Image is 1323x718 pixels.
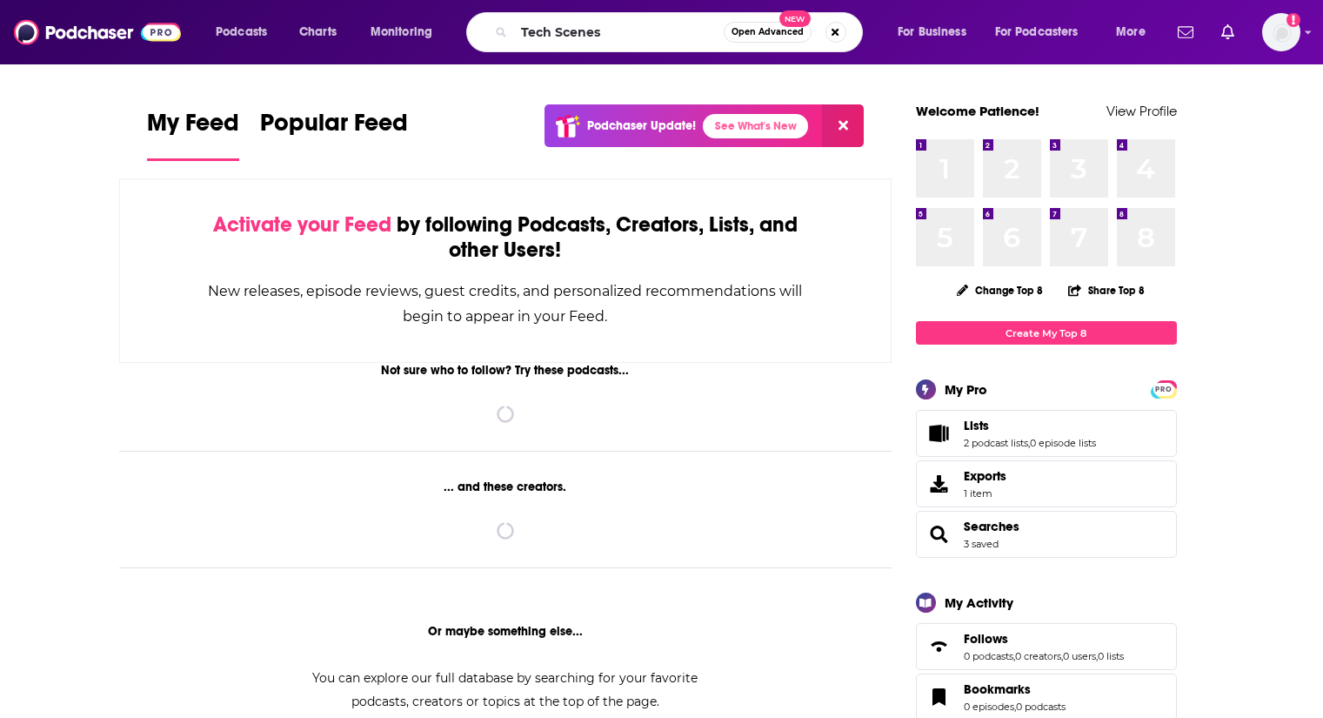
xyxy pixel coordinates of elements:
span: More [1116,20,1146,44]
p: Podchaser Update! [587,118,696,133]
a: Charts [288,18,347,46]
a: 0 podcasts [964,650,1013,662]
div: My Activity [945,594,1013,611]
div: New releases, episode reviews, guest credits, and personalized recommendations will begin to appe... [207,278,805,329]
span: Charts [299,20,337,44]
span: Follows [916,623,1177,670]
span: PRO [1153,383,1174,396]
span: 1 item [964,487,1006,500]
span: Monitoring [371,20,432,44]
a: Bookmarks [922,685,957,709]
span: Lists [916,410,1177,457]
a: 0 episodes [964,701,1014,713]
button: Change Top 8 [946,279,1054,301]
span: Logged in as patiencebaldacci [1262,13,1300,51]
img: User Profile [1262,13,1300,51]
input: Search podcasts, credits, & more... [514,18,724,46]
div: You can explore our full database by searching for your favorite podcasts, creators or topics at ... [291,667,719,714]
span: Open Advanced [732,28,804,37]
a: Exports [916,460,1177,507]
span: Exports [922,472,957,496]
span: Bookmarks [964,681,1031,697]
img: Podchaser - Follow, Share and Rate Podcasts [14,16,181,49]
svg: Add a profile image [1286,13,1300,27]
span: New [779,10,811,27]
a: See What's New [703,114,808,138]
button: open menu [358,18,455,46]
span: , [1014,701,1016,713]
span: Lists [964,418,989,433]
button: open menu [1104,18,1167,46]
span: , [1061,650,1063,662]
span: My Feed [147,108,239,148]
div: Search podcasts, credits, & more... [483,12,879,52]
button: Show profile menu [1262,13,1300,51]
a: 2 podcast lists [964,437,1028,449]
button: open menu [984,18,1104,46]
a: Follows [922,634,957,659]
a: Bookmarks [964,681,1066,697]
a: Lists [964,418,1096,433]
a: 3 saved [964,538,999,550]
a: Show notifications dropdown [1214,17,1241,47]
span: , [1096,650,1098,662]
span: Follows [964,631,1008,647]
button: Share Top 8 [1067,273,1146,307]
a: 0 lists [1098,650,1124,662]
a: Create My Top 8 [916,321,1177,345]
a: 0 episode lists [1030,437,1096,449]
span: For Podcasters [995,20,1079,44]
button: Open AdvancedNew [724,22,812,43]
a: 0 users [1063,650,1096,662]
span: Podcasts [216,20,267,44]
a: View Profile [1106,103,1177,119]
div: Not sure who to follow? Try these podcasts... [119,363,892,378]
a: Searches [964,519,1019,534]
a: 0 podcasts [1016,701,1066,713]
button: open menu [204,18,290,46]
a: 0 creators [1015,650,1061,662]
a: My Feed [147,108,239,161]
span: Exports [964,468,1006,484]
a: Searches [922,522,957,547]
a: Lists [922,421,957,446]
a: Show notifications dropdown [1171,17,1200,47]
span: Activate your Feed [213,211,391,238]
span: Searches [916,511,1177,558]
div: Or maybe something else... [119,624,892,639]
div: My Pro [945,381,987,398]
a: Popular Feed [260,108,408,161]
span: , [1013,650,1015,662]
a: PRO [1153,382,1174,395]
button: open menu [885,18,988,46]
span: , [1028,437,1030,449]
a: Welcome Patience! [916,103,1039,119]
span: For Business [898,20,966,44]
div: ... and these creators. [119,480,892,494]
a: Follows [964,631,1124,647]
span: Popular Feed [260,108,408,148]
div: by following Podcasts, Creators, Lists, and other Users! [207,212,805,263]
